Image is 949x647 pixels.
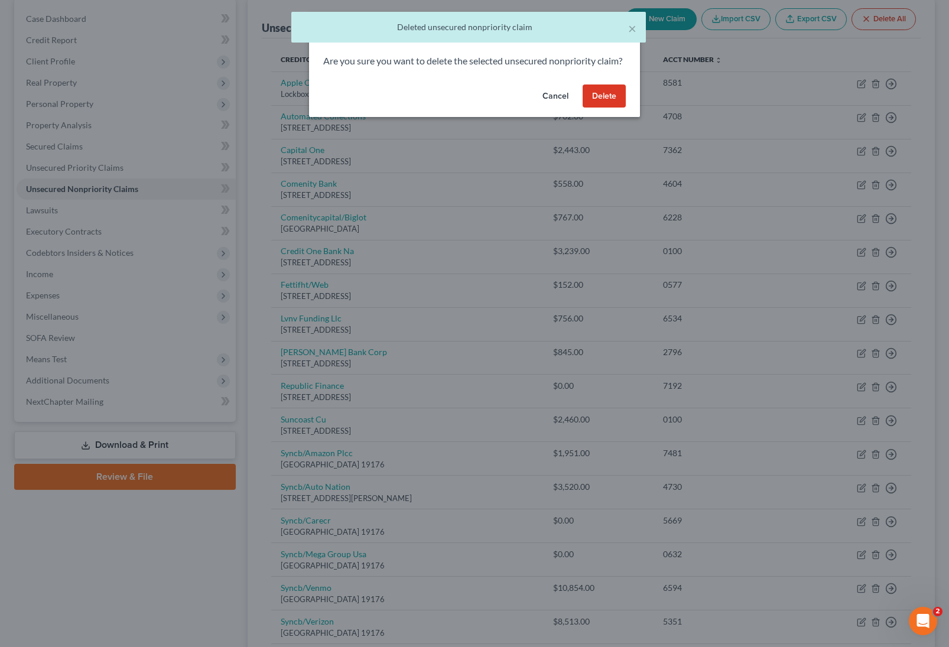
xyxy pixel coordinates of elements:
[533,84,578,108] button: Cancel
[583,84,626,108] button: Delete
[301,21,636,33] div: Deleted unsecured nonpriority claim
[323,54,626,68] p: Are you sure you want to delete the selected unsecured nonpriority claim?
[933,607,942,616] span: 2
[909,607,937,635] iframe: Intercom live chat
[628,21,636,35] button: ×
